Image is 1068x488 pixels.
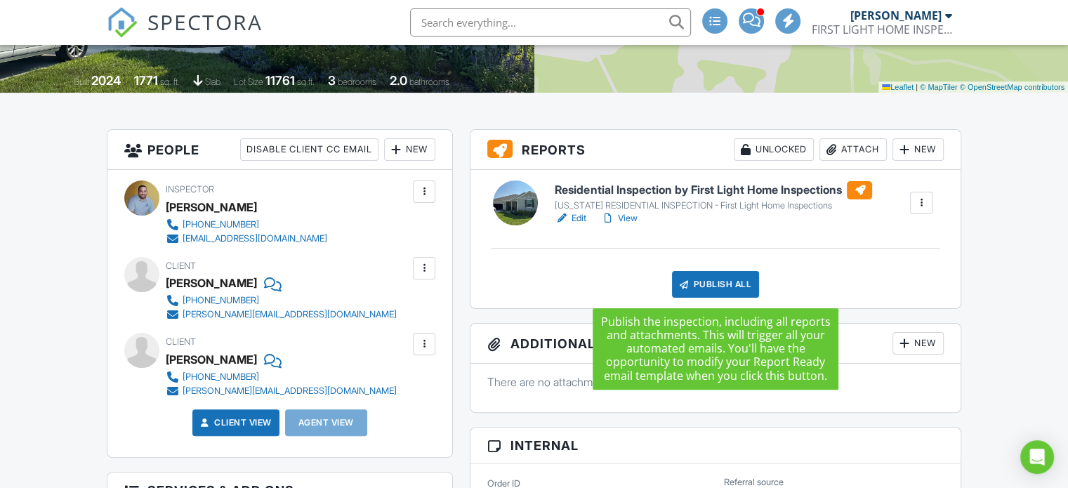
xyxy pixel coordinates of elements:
span: sq. ft. [160,77,180,87]
div: [EMAIL_ADDRESS][DOMAIN_NAME] [183,233,327,244]
div: 2.0 [390,73,407,88]
a: [PHONE_NUMBER] [166,218,327,232]
a: © MapTiler [920,83,958,91]
span: bathrooms [409,77,449,87]
a: [PHONE_NUMBER] [166,370,397,384]
span: Client [166,261,196,271]
span: Inspector [166,184,214,194]
div: New [384,138,435,161]
a: [PERSON_NAME][EMAIL_ADDRESS][DOMAIN_NAME] [166,384,397,398]
input: Search everything... [410,8,691,37]
a: [PERSON_NAME][EMAIL_ADDRESS][DOMAIN_NAME] [166,308,397,322]
div: New [892,138,944,161]
a: [EMAIL_ADDRESS][DOMAIN_NAME] [166,232,327,246]
span: | [916,83,918,91]
h3: Internal [470,428,961,464]
div: Unlocked [734,138,814,161]
div: 2024 [91,73,121,88]
div: [US_STATE] RESIDENTIAL INSPECTION - First Light Home Inspections [555,200,872,211]
span: bedrooms [338,77,376,87]
p: There are no attachments to this inspection. [487,374,944,390]
div: Publish All [672,271,760,298]
img: The Best Home Inspection Software - Spectora [107,7,138,38]
a: Client View [197,416,272,430]
div: Open Intercom Messenger [1020,440,1054,474]
span: Built [74,77,89,87]
div: [PHONE_NUMBER] [183,219,259,230]
a: View [600,211,637,225]
a: Edit [555,211,586,225]
span: sq.ft. [297,77,315,87]
a: SPECTORA [107,19,263,48]
a: Residential Inspection by First Light Home Inspections [US_STATE] RESIDENTIAL INSPECTION - First ... [555,181,872,212]
div: FIRST LIGHT HOME INSPECTIONS [812,22,952,37]
div: [PERSON_NAME][EMAIL_ADDRESS][DOMAIN_NAME] [183,385,397,397]
div: 1771 [134,73,158,88]
a: © OpenStreetMap contributors [960,83,1064,91]
div: [PHONE_NUMBER] [183,371,259,383]
div: Attach [819,138,887,161]
div: [PERSON_NAME] [166,197,257,218]
a: Leaflet [882,83,914,91]
span: Client [166,336,196,347]
span: Lot Size [234,77,263,87]
h3: Additional Documents [470,324,961,364]
span: SPECTORA [147,7,263,37]
div: [PERSON_NAME] [166,272,257,294]
div: [PERSON_NAME][EMAIL_ADDRESS][DOMAIN_NAME] [183,309,397,320]
div: 3 [328,73,336,88]
div: [PERSON_NAME] [850,8,942,22]
div: Disable Client CC Email [240,138,378,161]
div: New [892,332,944,355]
a: [PHONE_NUMBER] [166,294,397,308]
h3: Reports [470,130,961,170]
div: 11761 [265,73,295,88]
h3: People [107,130,452,170]
div: [PHONE_NUMBER] [183,295,259,306]
div: [PERSON_NAME] [166,349,257,370]
h6: Residential Inspection by First Light Home Inspections [555,181,872,199]
span: slab [205,77,220,87]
